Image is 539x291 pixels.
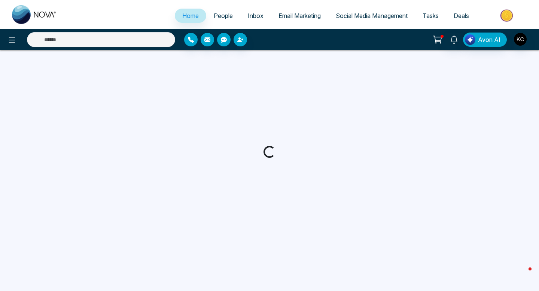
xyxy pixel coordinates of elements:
[248,12,264,19] span: Inbox
[480,7,535,24] img: Market-place.gif
[206,9,240,23] a: People
[446,9,476,23] a: Deals
[214,12,233,19] span: People
[336,12,408,19] span: Social Media Management
[423,12,439,19] span: Tasks
[12,5,57,24] img: Nova CRM Logo
[514,266,532,284] iframe: Intercom live chat
[240,9,271,23] a: Inbox
[328,9,415,23] a: Social Media Management
[278,12,321,19] span: Email Marketing
[514,33,527,46] img: User Avatar
[182,12,199,19] span: Home
[454,12,469,19] span: Deals
[175,9,206,23] a: Home
[271,9,328,23] a: Email Marketing
[415,9,446,23] a: Tasks
[478,35,500,44] span: Avon AI
[465,34,475,45] img: Lead Flow
[463,33,507,47] button: Avon AI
